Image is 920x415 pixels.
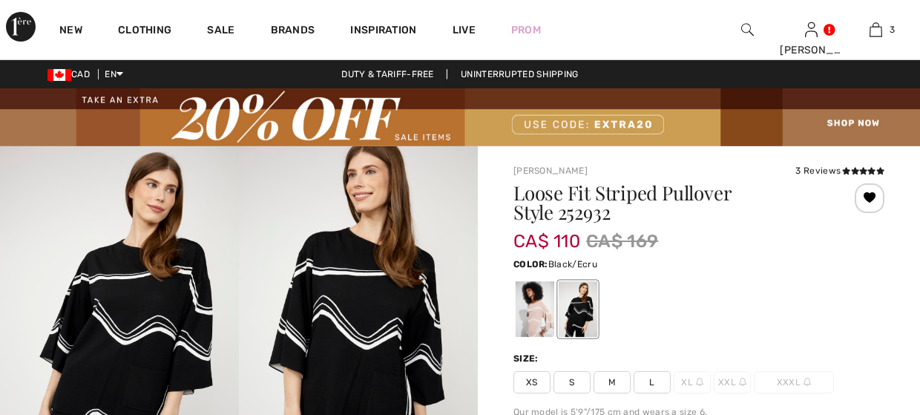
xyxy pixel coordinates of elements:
span: S [553,371,591,393]
span: CA$ 169 [586,228,658,255]
div: Size: [513,352,542,365]
div: 3 Reviews [795,164,884,177]
a: Live [453,22,476,38]
a: Clothing [118,24,171,39]
div: [PERSON_NAME] [780,42,843,58]
a: Sale [207,24,234,39]
span: M [594,371,631,393]
a: Brands [271,24,315,39]
h1: Loose Fit Striped Pullover Style 252932 [513,183,823,222]
a: [PERSON_NAME] [513,166,588,176]
span: XS [513,371,551,393]
img: search the website [741,21,754,39]
img: 1ère Avenue [6,12,36,42]
span: XXL [714,371,751,393]
span: XXXL [754,371,834,393]
img: Canadian Dollar [47,69,71,81]
span: L [634,371,671,393]
div: Black/Ecru [559,281,597,337]
a: New [59,24,82,39]
span: Black/Ecru [548,259,597,269]
span: CAD [47,69,96,79]
img: ring-m.svg [696,378,703,385]
img: ring-m.svg [804,378,811,385]
span: XL [674,371,711,393]
span: CA$ 110 [513,216,580,252]
img: My Info [805,21,818,39]
div: Dune/ecru [516,281,554,337]
span: 3 [890,23,895,36]
a: Prom [511,22,541,38]
img: My Bag [870,21,882,39]
span: Color: [513,259,548,269]
span: EN [105,69,123,79]
span: Inspiration [350,24,416,39]
img: ring-m.svg [739,378,746,385]
a: Sign In [805,22,818,36]
a: 3 [844,21,907,39]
